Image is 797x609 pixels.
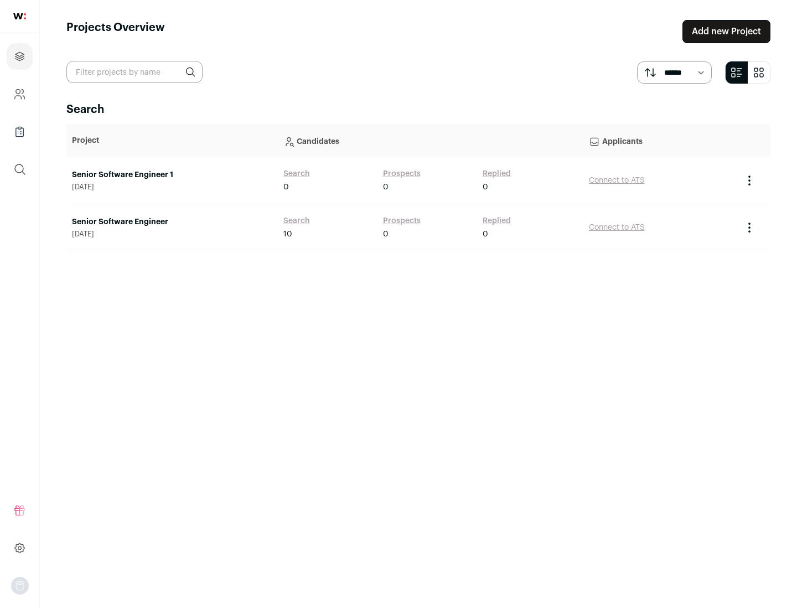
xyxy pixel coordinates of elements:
[7,43,33,70] a: Projects
[66,20,165,43] h1: Projects Overview
[72,169,272,180] a: Senior Software Engineer 1
[283,182,289,193] span: 0
[483,182,488,193] span: 0
[743,174,756,187] button: Project Actions
[66,102,770,117] h2: Search
[743,221,756,234] button: Project Actions
[72,216,272,228] a: Senior Software Engineer
[589,224,645,231] a: Connect to ATS
[72,183,272,192] span: [DATE]
[283,215,310,226] a: Search
[383,215,421,226] a: Prospects
[66,61,203,83] input: Filter projects by name
[11,577,29,595] img: nopic.png
[11,577,29,595] button: Open dropdown
[283,168,310,179] a: Search
[383,168,421,179] a: Prospects
[589,177,645,184] a: Connect to ATS
[13,13,26,19] img: wellfound-shorthand-0d5821cbd27db2630d0214b213865d53afaa358527fdda9d0ea32b1df1b89c2c.svg
[682,20,770,43] a: Add new Project
[383,229,389,240] span: 0
[72,135,272,146] p: Project
[283,229,292,240] span: 10
[7,81,33,107] a: Company and ATS Settings
[7,118,33,145] a: Company Lists
[383,182,389,193] span: 0
[483,168,511,179] a: Replied
[483,215,511,226] a: Replied
[589,130,732,152] p: Applicants
[483,229,488,240] span: 0
[283,130,578,152] p: Candidates
[72,230,272,239] span: [DATE]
